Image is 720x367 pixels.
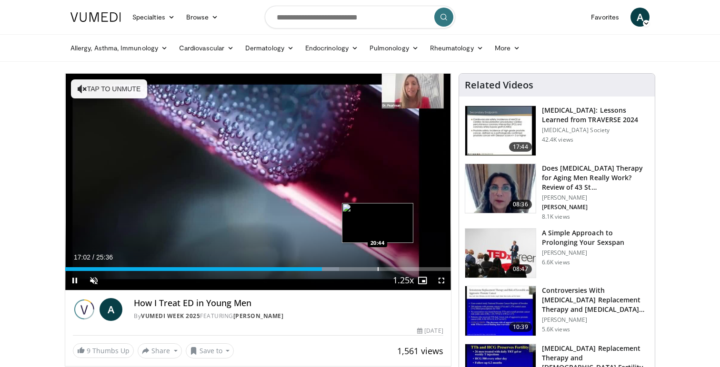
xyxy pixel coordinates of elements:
[417,327,443,335] div: [DATE]
[134,312,443,320] div: By FEATURING
[630,8,650,27] a: A
[509,264,532,274] span: 08:47
[542,316,649,324] p: [PERSON_NAME]
[73,343,134,358] a: 9 Thumbs Up
[397,345,443,357] span: 1,561 views
[542,164,649,192] h3: Does [MEDICAL_DATA] Therapy for Aging Men Really Work? Review of 43 St…
[465,106,649,156] a: 17:44 [MEDICAL_DATA]: Lessons Learned from TRAVERSE 2024 [MEDICAL_DATA] Society 42.4K views
[542,326,570,333] p: 5.6K views
[65,267,451,271] div: Progress Bar
[465,164,649,221] a: 08:36 Does [MEDICAL_DATA] Therapy for Aging Men Really Work? Review of 43 St… [PERSON_NAME] [PERS...
[432,271,451,290] button: Fullscreen
[424,39,489,58] a: Rheumatology
[465,286,649,336] a: 10:39 Controversies With [MEDICAL_DATA] Replacement Therapy and [MEDICAL_DATA] Can… [PERSON_NAME]...
[465,106,536,155] img: 1317c62a-2f0d-4360-bee0-b1bff80fed3c.150x105_q85_crop-smart_upscale.jpg
[87,346,90,355] span: 9
[542,194,649,202] p: [PERSON_NAME]
[542,126,649,134] p: [MEDICAL_DATA] Society
[134,298,443,309] h4: How I Treat ED in Young Men
[509,142,532,152] span: 17:44
[509,322,532,332] span: 10:39
[542,259,570,266] p: 6.6K views
[186,343,234,358] button: Save to
[364,39,424,58] a: Pulmonology
[509,200,532,209] span: 08:36
[84,271,103,290] button: Unmute
[542,286,649,314] h3: Controversies With [MEDICAL_DATA] Replacement Therapy and [MEDICAL_DATA] Can…
[465,228,649,279] a: 08:47 A Simple Approach to Prolonging Your Sexspan [PERSON_NAME] 6.6K views
[542,213,570,221] p: 8.1K views
[100,298,122,321] a: A
[65,271,84,290] button: Pause
[92,253,94,261] span: /
[73,298,96,321] img: Vumedi Week 2025
[542,203,649,211] p: [PERSON_NAME]
[233,312,284,320] a: [PERSON_NAME]
[465,286,536,336] img: 418933e4-fe1c-4c2e-be56-3ce3ec8efa3b.150x105_q85_crop-smart_upscale.jpg
[70,12,121,22] img: VuMedi Logo
[542,106,649,125] h3: [MEDICAL_DATA]: Lessons Learned from TRAVERSE 2024
[65,74,451,290] video-js: Video Player
[489,39,526,58] a: More
[465,229,536,278] img: c4bd4661-e278-4c34-863c-57c104f39734.150x105_q85_crop-smart_upscale.jpg
[173,39,240,58] a: Cardiovascular
[240,39,300,58] a: Dermatology
[265,6,455,29] input: Search topics, interventions
[65,39,173,58] a: Allergy, Asthma, Immunology
[342,203,413,243] img: image.jpeg
[394,271,413,290] button: Playback Rate
[127,8,180,27] a: Specialties
[300,39,364,58] a: Endocrinology
[180,8,224,27] a: Browse
[465,164,536,213] img: 4d4bce34-7cbb-4531-8d0c-5308a71d9d6c.150x105_q85_crop-smart_upscale.jpg
[542,136,573,144] p: 42.4K views
[138,343,182,358] button: Share
[141,312,200,320] a: Vumedi Week 2025
[585,8,625,27] a: Favorites
[465,79,533,91] h4: Related Videos
[413,271,432,290] button: Enable picture-in-picture mode
[542,249,649,257] p: [PERSON_NAME]
[71,79,147,98] button: Tap to unmute
[542,228,649,247] h3: A Simple Approach to Prolonging Your Sexspan
[74,253,90,261] span: 17:02
[96,253,113,261] span: 25:36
